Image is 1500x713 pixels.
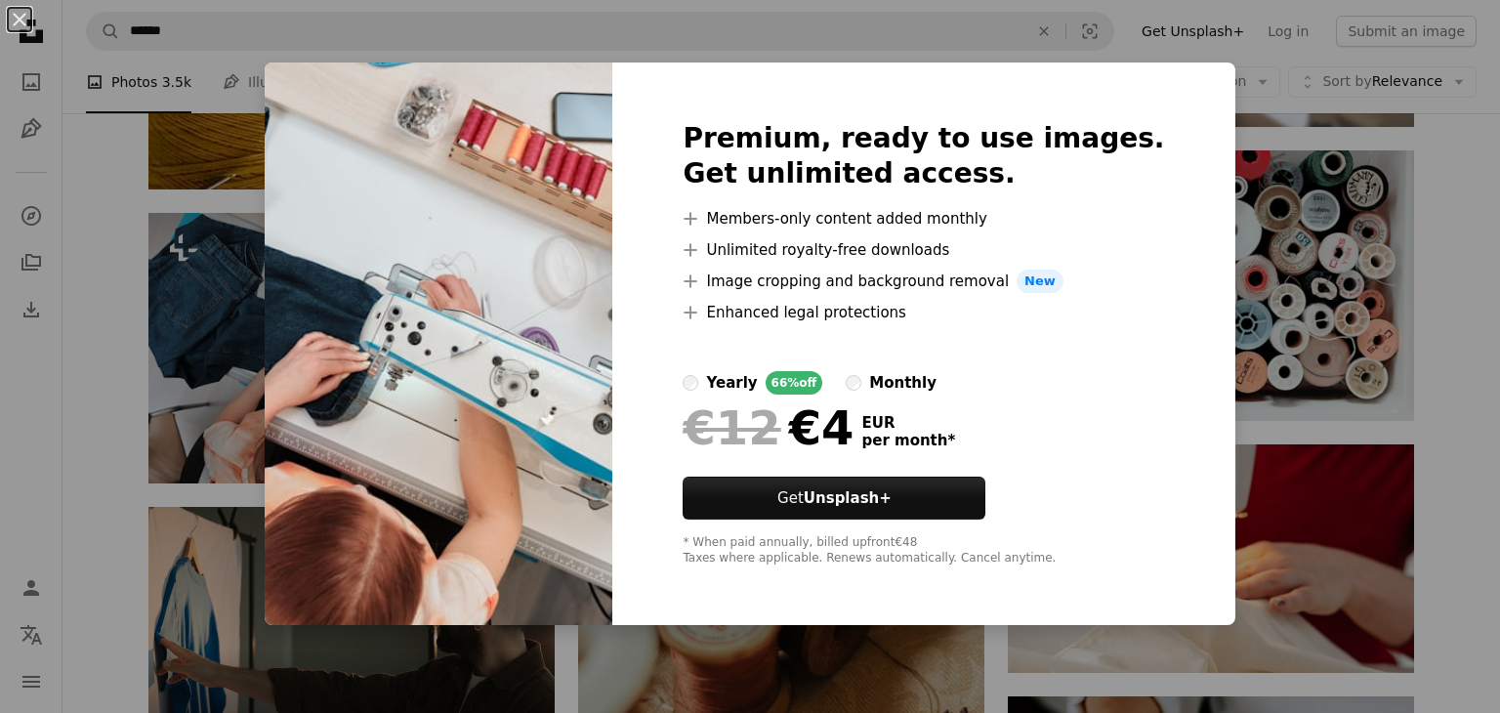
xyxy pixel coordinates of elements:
li: Enhanced legal protections [683,301,1164,324]
div: 66% off [766,371,823,395]
img: premium_photo-1674273913918-bee2114cfe08 [265,63,612,625]
button: GetUnsplash+ [683,477,985,520]
span: €12 [683,402,780,453]
div: monthly [869,371,937,395]
span: per month * [861,432,955,449]
h2: Premium, ready to use images. Get unlimited access. [683,121,1164,191]
input: monthly [846,375,861,391]
li: Image cropping and background removal [683,270,1164,293]
input: yearly66%off [683,375,698,391]
li: Members-only content added monthly [683,207,1164,231]
li: Unlimited royalty-free downloads [683,238,1164,262]
div: yearly [706,371,757,395]
div: €4 [683,402,854,453]
span: New [1017,270,1063,293]
div: * When paid annually, billed upfront €48 Taxes where applicable. Renews automatically. Cancel any... [683,535,1164,566]
span: EUR [861,414,955,432]
strong: Unsplash+ [804,489,892,507]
